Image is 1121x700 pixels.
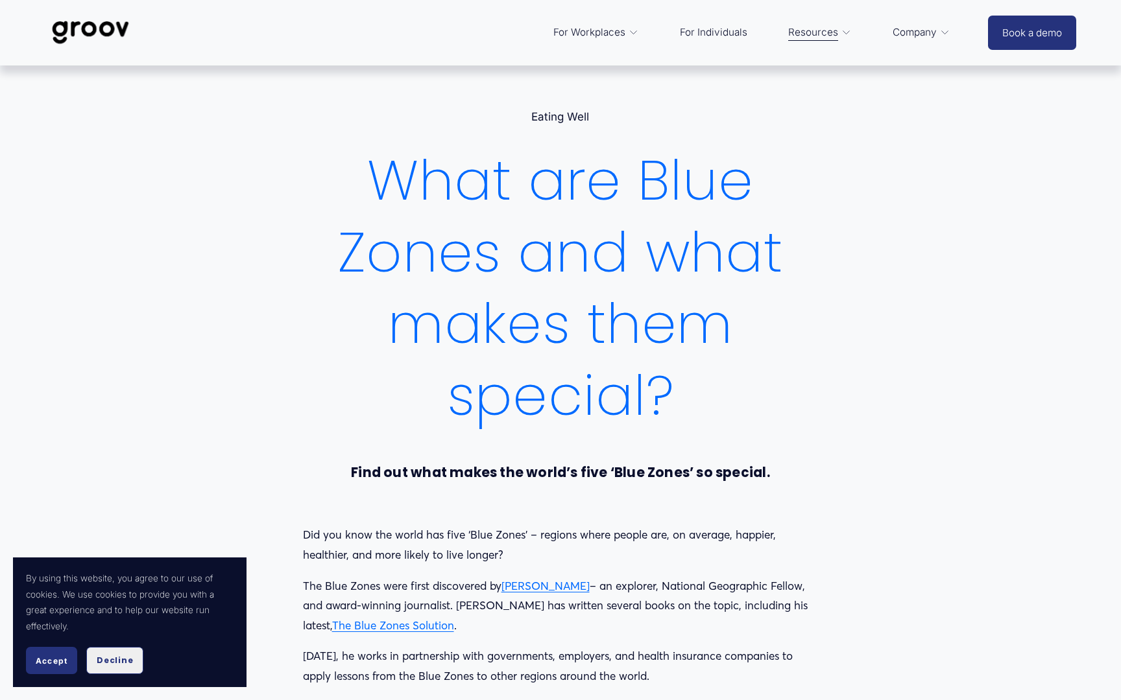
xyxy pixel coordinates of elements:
span: Decline [97,655,133,666]
p: The Blue Zones were first discovered by – an explorer, National Geographic Fellow, and award-winn... [303,576,819,636]
a: For Individuals [673,17,754,48]
p: Did you know the world has five ‘Blue Zones’ – regions where people are, on average, happier, hea... [303,525,819,565]
span: Resources [788,23,838,41]
strong: Find out what makes the world’s five ‘Blue Zones’ so special. [351,463,769,482]
button: Accept [26,647,77,674]
a: Book a demo [988,16,1076,50]
a: The Blue Zones Solution [332,618,454,632]
p: [DATE], he works in partnership with governments, employers, and health insurance companies to ap... [303,646,819,686]
a: folder dropdown [547,17,645,48]
span: Company [893,23,937,41]
a: Eating Well [531,110,589,123]
a: [PERSON_NAME] [501,579,590,592]
section: Cookie banner [13,557,247,687]
span: For Workplaces [553,23,625,41]
p: By using this website, you agree to our use of cookies. We use cookies to provide you with a grea... [26,570,234,634]
span: Accept [36,656,67,666]
button: Decline [86,647,143,674]
h1: What are Blue Zones and what makes them special? [303,145,819,432]
a: folder dropdown [886,17,957,48]
a: folder dropdown [782,17,858,48]
img: Groov | Workplace Science Platform | Unlock Performance | Drive Results [45,11,136,54]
